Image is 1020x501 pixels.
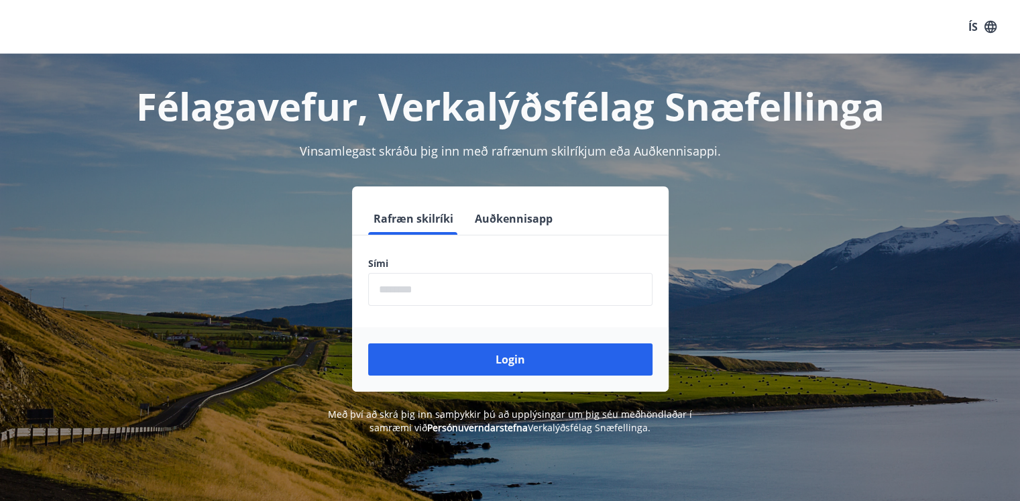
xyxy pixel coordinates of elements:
label: Sími [368,257,653,270]
span: Vinsamlegast skráðu þig inn með rafrænum skilríkjum eða Auðkennisappi. [300,143,721,159]
button: Rafræn skilríki [368,203,459,235]
h1: Félagavefur, Verkalýðsfélag Snæfellinga [44,80,977,131]
button: Login [368,343,653,376]
a: Persónuverndarstefna [427,421,528,434]
button: ÍS [961,15,1004,39]
button: Auðkennisapp [469,203,558,235]
span: Með því að skrá þig inn samþykkir þú að upplýsingar um þig séu meðhöndlaðar í samræmi við Verkalý... [328,408,692,434]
